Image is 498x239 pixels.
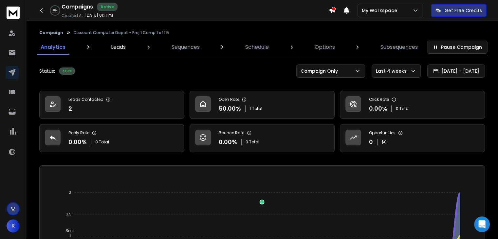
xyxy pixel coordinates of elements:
[97,3,118,11] div: Active
[68,104,72,113] p: 2
[190,124,335,152] a: Bounce Rate0.00%0 Total
[431,4,487,17] button: Get Free Credits
[377,39,422,55] a: Subsequences
[74,30,169,35] p: Discount Computer Depot - Proj 1 Camp 1 of 1.5
[219,130,244,136] p: Bounce Rate
[7,219,20,232] button: R
[369,130,396,136] p: Opportunities
[369,104,387,113] p: 0.00 %
[68,130,89,136] p: Reply Rate
[474,216,490,232] div: Open Intercom Messenger
[340,91,485,119] a: Click Rate0.00%0 Total
[246,139,259,145] p: 0 Total
[376,68,409,74] p: Last 4 weeks
[252,106,262,111] span: Total
[39,91,184,119] a: Leads Contacted2
[219,138,237,147] p: 0.00 %
[427,64,485,78] button: [DATE] - [DATE]
[68,138,87,147] p: 0.00 %
[381,139,387,145] p: $ 0
[369,138,373,147] p: 0
[59,67,75,75] div: Active
[241,39,273,55] a: Schedule
[396,106,410,111] p: 0 Total
[380,43,418,51] p: Subsequences
[53,9,57,12] p: 0 %
[362,7,400,14] p: My Workspace
[41,43,65,51] p: Analytics
[315,43,335,51] p: Options
[95,139,109,145] p: 0 Total
[427,41,488,54] button: Pause Campaign
[168,39,204,55] a: Sequences
[340,124,485,152] a: Opportunities0$0
[68,97,103,102] p: Leads Contacted
[219,104,241,113] p: 50.00 %
[111,43,126,51] p: Leads
[245,43,269,51] p: Schedule
[39,30,63,35] button: Campaign
[66,212,71,216] tspan: 1.5
[62,3,93,11] h1: Campaigns
[61,229,74,233] span: Sent
[249,106,251,111] span: 1
[39,68,55,74] p: Status:
[37,39,69,55] a: Analytics
[190,91,335,119] a: Open Rate50.00%1Total
[311,39,339,55] a: Options
[445,7,482,14] p: Get Free Credits
[301,68,341,74] p: Campaign Only
[39,124,184,152] a: Reply Rate0.00%0 Total
[69,234,71,238] tspan: 1
[369,97,389,102] p: Click Rate
[69,191,71,194] tspan: 2
[107,39,130,55] a: Leads
[85,13,113,18] p: [DATE] 01:11 PM
[7,7,20,19] img: logo
[172,43,200,51] p: Sequences
[219,97,239,102] p: Open Rate
[62,13,84,18] p: Created At:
